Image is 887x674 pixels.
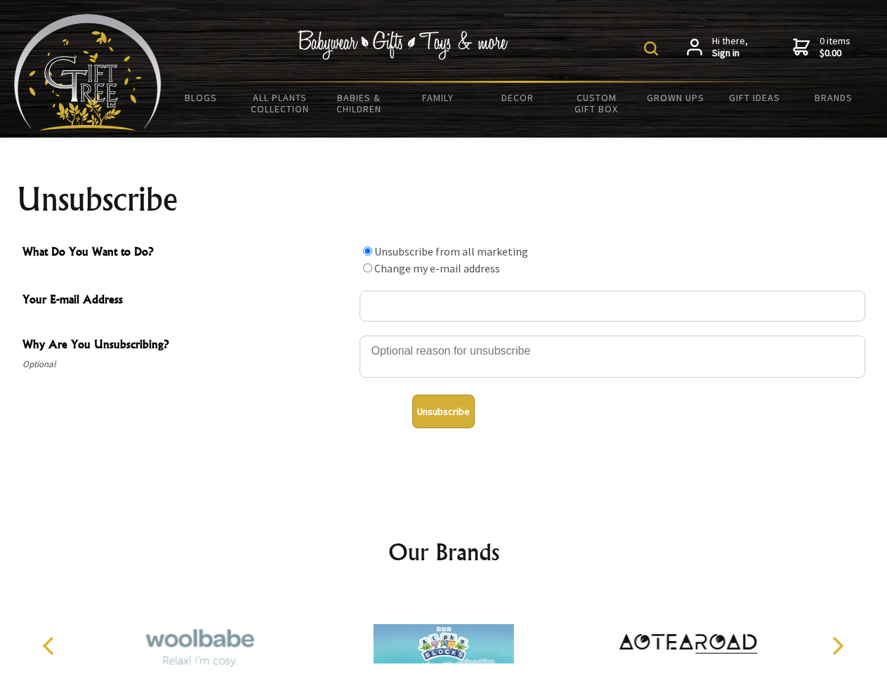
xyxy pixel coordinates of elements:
[360,291,865,322] input: Your E-mail Address
[22,336,353,356] span: Why Are You Unsubscribing?
[360,336,865,378] textarea: Why Are You Unsubscribing?
[636,83,715,112] a: Grown Ups
[241,83,320,124] a: All Plants Collection
[162,83,241,112] a: BLOGS
[822,630,853,661] button: Next
[320,83,399,124] a: Babies & Children
[712,47,748,60] strong: Sign in
[793,35,850,60] a: 0 items$0.00
[22,291,353,311] span: Your E-mail Address
[644,41,658,55] img: product search
[298,30,508,60] img: Babywear - Gifts - Toys & more
[363,246,372,256] input: What Do You Want to Do?
[22,243,353,263] span: What Do You Want to Do?
[17,183,871,216] h1: Unsubscribe
[712,35,748,60] span: Hi there,
[22,356,353,373] span: Optional
[28,535,860,569] h2: Our Brands
[557,83,636,124] a: Custom Gift Box
[794,83,874,112] a: Brands
[412,395,475,428] button: Unsubscribe
[14,14,162,131] img: Babyware - Gifts - Toys and more...
[820,34,850,60] span: 0 items
[363,263,372,272] input: What Do You Want to Do?
[715,83,794,112] a: Gift Ideas
[35,630,66,661] button: Previous
[399,83,478,112] a: Family
[687,35,748,60] a: Hi there,Sign in
[374,261,500,275] label: Change my e-mail address
[478,83,557,112] a: Decor
[820,47,850,60] strong: $0.00
[374,244,528,258] label: Unsubscribe from all marketing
